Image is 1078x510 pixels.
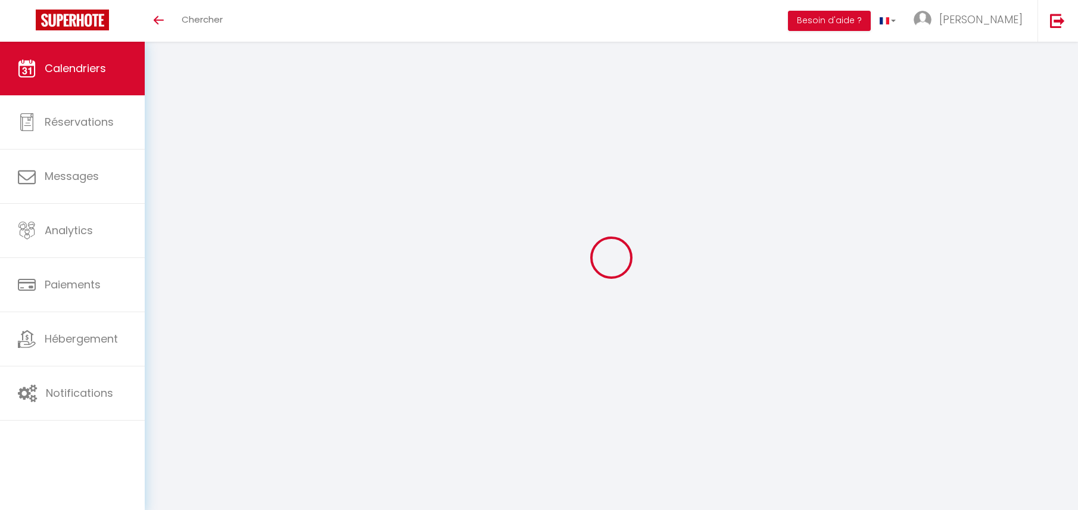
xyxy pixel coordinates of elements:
span: Messages [45,169,99,184]
button: Besoin d'aide ? [788,11,871,31]
span: [PERSON_NAME] [939,12,1023,27]
img: ... [914,11,931,29]
span: Hébergement [45,331,118,346]
span: Chercher [182,13,223,26]
img: Super Booking [36,10,109,30]
span: Notifications [46,385,113,400]
span: Analytics [45,223,93,238]
span: Paiements [45,277,101,292]
img: logout [1050,13,1065,28]
span: Réservations [45,114,114,129]
span: Calendriers [45,61,106,76]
